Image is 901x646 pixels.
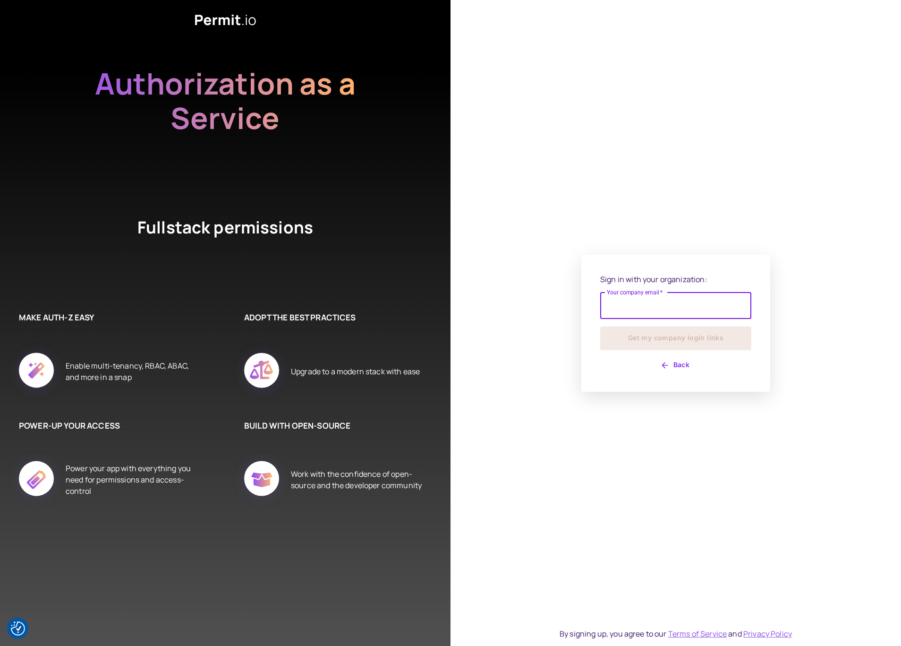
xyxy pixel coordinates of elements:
a: Privacy Policy [743,629,792,639]
button: Back [600,358,751,373]
img: Revisit consent button [11,621,25,636]
button: Consent Preferences [11,621,25,636]
h2: Authorization as a Service [65,66,386,170]
div: Upgrade to a modern stack with ease [291,342,420,401]
h4: Fullstack permissions [102,216,348,274]
label: Your company email [607,288,663,296]
button: Get my company login links [600,327,751,350]
a: Terms of Service [668,629,727,639]
p: Sign in with your organization: [600,274,751,285]
h6: POWER-UP YOUR ACCESS [19,420,197,432]
div: Power your app with everything you need for permissions and access-control [66,450,197,509]
h6: MAKE AUTH-Z EASY [19,311,197,324]
div: Work with the confidence of open-source and the developer community [291,450,422,509]
h6: BUILD WITH OPEN-SOURCE [244,420,422,432]
h6: ADOPT THE BEST PRACTICES [244,311,422,324]
div: By signing up, you agree to our and [560,628,792,639]
div: Enable multi-tenancy, RBAC, ABAC, and more in a snap [66,342,197,401]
